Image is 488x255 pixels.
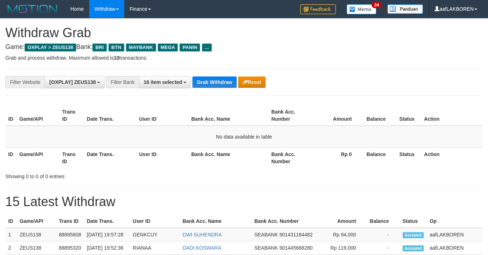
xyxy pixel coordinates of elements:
th: ID [5,215,17,228]
span: 16 item selected [144,79,182,85]
td: ZEUS138 [17,241,56,255]
th: Game/API [16,105,59,126]
p: Grab and process withdraw. Maximum allowed is transactions. [5,54,483,61]
span: PANIN [180,44,200,51]
th: Rp 0 [311,147,362,168]
img: Feedback.jpg [300,4,336,14]
span: OXPLAY > ZEUS138 [25,44,76,51]
td: No data available in table [5,126,483,148]
th: Balance [367,215,400,228]
button: Reset [238,76,266,88]
span: SEABANK [254,245,278,251]
span: Accepted [403,232,424,238]
div: Filter Website [5,76,45,88]
span: Copy 901431184482 to clipboard [279,232,312,237]
img: MOTION_logo.png [5,4,60,14]
td: Rp 94,000 [320,228,367,241]
th: Date Trans. [84,147,136,168]
th: Bank Acc. Name [188,147,268,168]
th: Status [397,105,421,126]
td: 88895320 [56,241,84,255]
td: RIANAA [130,241,180,255]
button: Grab Withdraw [192,76,236,88]
td: 2 [5,241,17,255]
td: ZEUS138 [17,228,56,241]
th: ID [5,147,16,168]
td: [DATE] 19:52:36 [84,241,130,255]
th: Bank Acc. Number [251,215,320,228]
h4: Game: Bank: [5,44,483,51]
th: Status [400,215,427,228]
a: DADI KOSWARA [182,245,221,251]
th: Amount [311,105,362,126]
div: Filter Bank [106,76,139,88]
a: DWI SUHENDRA [182,232,222,237]
th: Bank Acc. Name [188,105,268,126]
th: User ID [136,147,188,168]
span: [OXPLAY] ZEUS138 [49,79,96,85]
strong: 10 [114,55,119,61]
img: Button%20Memo.svg [347,4,377,14]
th: User ID [136,105,188,126]
th: Action [421,147,483,168]
th: Bank Acc. Number [268,105,311,126]
span: Copy 901445688280 to clipboard [279,245,312,251]
th: Bank Acc. Name [180,215,251,228]
button: [OXPLAY] ZEUS138 [45,76,105,88]
th: Balance [362,105,396,126]
td: 88895608 [56,228,84,241]
span: MAYBANK [126,44,156,51]
th: Trans ID [56,215,84,228]
th: Game/API [17,215,56,228]
td: - [367,228,400,241]
th: Amount [320,215,367,228]
div: Showing 0 to 0 of 0 entries [5,170,198,180]
th: Trans ID [59,147,84,168]
button: 16 item selected [139,76,191,88]
th: ID [5,105,16,126]
img: panduan.png [387,4,423,14]
td: aafLAKBOREN [427,228,483,241]
span: MEGA [158,44,178,51]
td: Rp 119,000 [320,241,367,255]
h1: Withdraw Grab [5,26,483,40]
th: Date Trans. [84,105,136,126]
th: Bank Acc. Number [268,147,311,168]
th: Action [421,105,483,126]
span: Accepted [403,245,424,251]
th: Balance [362,147,396,168]
th: Date Trans. [84,215,130,228]
td: aafLAKBOREN [427,241,483,255]
span: BTN [109,44,124,51]
th: User ID [130,215,180,228]
span: BRI [92,44,106,51]
span: 34 [372,2,381,8]
th: Trans ID [59,105,84,126]
h1: 15 Latest Withdraw [5,195,483,209]
td: [DATE] 19:57:28 [84,228,130,241]
td: - [367,241,400,255]
th: Status [397,147,421,168]
span: SEABANK [254,232,278,237]
td: GENKCUY [130,228,180,241]
span: ... [202,44,212,51]
th: Op [427,215,483,228]
th: Game/API [16,147,59,168]
td: 1 [5,228,17,241]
